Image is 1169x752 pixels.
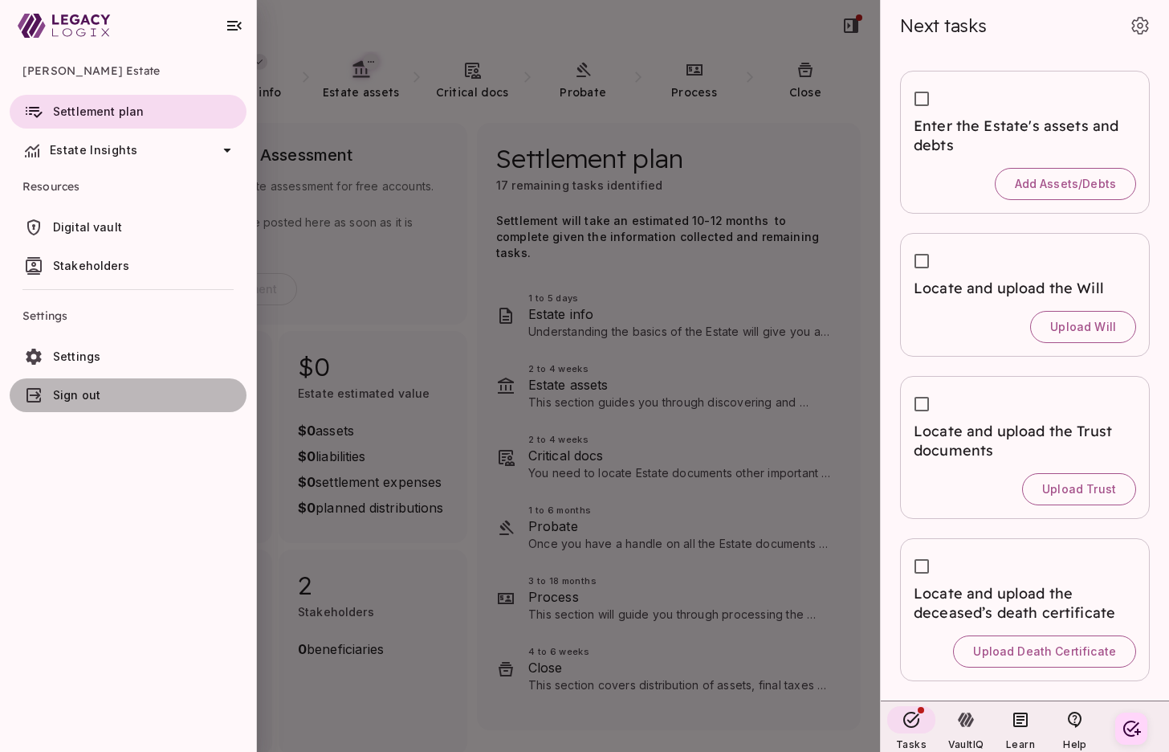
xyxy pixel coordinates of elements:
span: [PERSON_NAME] Estate [22,51,234,90]
span: Locate and upload the Trust documents [914,422,1136,460]
span: Next tasks [900,14,987,37]
span: Digital vault [53,220,122,234]
span: Estate Insights [50,143,137,157]
span: Tasks [896,738,927,750]
span: Upload Death Certificate [973,644,1116,659]
span: Settings [53,349,100,363]
span: Upload Trust [1042,482,1116,497]
span: VaultIQ [948,738,984,750]
span: Learn [1006,738,1035,750]
span: Enter the Estate's assets and debts [914,116,1136,155]
span: Sign out [53,388,100,402]
span: Resources [22,167,234,206]
button: Create your first task [1115,713,1147,745]
a: Settings [10,340,246,374]
div: Estate Insights [10,133,246,167]
span: Add Assets/Debts [1015,177,1116,191]
span: Upload Will [1050,320,1116,334]
span: Stakeholders [53,259,129,272]
a: Settlement plan [10,95,246,129]
span: Locate and upload the Will [914,279,1136,298]
span: Settlement plan [53,104,144,118]
span: Help [1063,738,1086,750]
span: Settings [22,296,234,335]
a: Digital vault [10,210,246,244]
span: Locate and upload the deceased’s death certificate [914,584,1136,623]
a: Stakeholders [10,249,246,283]
a: Sign out [10,378,246,412]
